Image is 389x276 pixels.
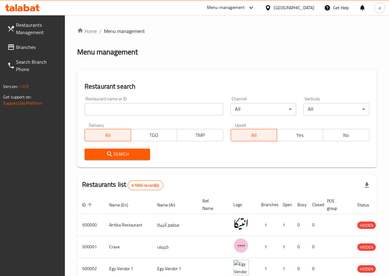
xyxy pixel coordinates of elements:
td: 1 [278,236,292,258]
span: Yes [280,131,321,140]
a: Branches [2,40,65,54]
nav: breadcrumb [77,27,377,35]
td: مطعم أنتيكا [152,214,197,236]
th: Open [278,195,292,214]
div: All [304,103,369,115]
span: TGO [133,131,175,140]
span: 1.0.0 [19,82,29,90]
span: Name (Ar) [157,201,183,209]
span: Restaurants Management [16,21,60,36]
button: No [323,129,369,141]
h2: Restaurants list [82,180,163,190]
td: 0 [307,214,322,236]
span: HIDDEN [357,222,376,229]
th: Busy [292,195,307,214]
td: 1 [256,214,278,236]
span: Get support on: [3,93,31,101]
td: 500000 [77,214,104,236]
div: Export file [359,178,374,193]
a: Home [77,27,97,35]
button: All [231,129,277,141]
span: Version: [3,82,18,90]
span: Search Branch Phone [16,58,60,73]
button: Yes [277,129,323,141]
span: Menu management [104,27,145,35]
td: 1 [256,236,278,258]
a: Restaurants Management [2,18,65,40]
td: 0 [292,236,307,258]
td: 500001 [77,236,104,258]
th: Closed [307,195,322,214]
span: Ref. Name [202,197,221,212]
label: Upsell [235,123,246,127]
td: 1 [278,214,292,236]
div: Menu-management [207,4,245,11]
img: Egy Vendor 1 [233,260,249,275]
th: Branches [256,195,278,214]
span: HIDDEN [357,266,376,273]
span: All [87,131,129,140]
div: Total records count [128,180,163,190]
span: Status [357,201,377,209]
h2: Menu management [77,47,138,57]
button: All [85,129,131,141]
span: ID [82,201,94,209]
div: All [231,103,296,115]
span: HIDDEN [357,244,376,251]
td: كرييف [152,236,197,258]
li: / [99,27,101,35]
span: POS group [327,197,345,212]
label: Delivery [89,123,104,127]
td: 0 [307,236,322,258]
a: Support.OpsPlatform [3,99,42,107]
span: a [379,4,381,11]
h2: Restaurant search [85,82,369,91]
th: Logo [228,195,256,214]
span: TMP [180,131,221,140]
img: Crave [233,238,249,253]
span: No [326,131,367,140]
span: Search [89,150,145,158]
td: Antika Restaurant [104,214,152,236]
span: 41045 record(s) [128,182,163,188]
span: All [233,131,275,140]
span: Name (En) [109,201,136,209]
button: Search [85,149,150,160]
div: HIDDEN [357,222,376,229]
div: [GEOGRAPHIC_DATA] [274,4,314,11]
a: Search Branch Phone [2,54,65,77]
td: Crave [104,236,152,258]
input: Search for restaurant name or ID.. [85,103,223,115]
td: 0 [292,214,307,236]
span: Branches [16,43,60,51]
button: TGO [131,129,177,141]
button: TMP [177,129,223,141]
img: Antika Restaurant [233,216,249,231]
